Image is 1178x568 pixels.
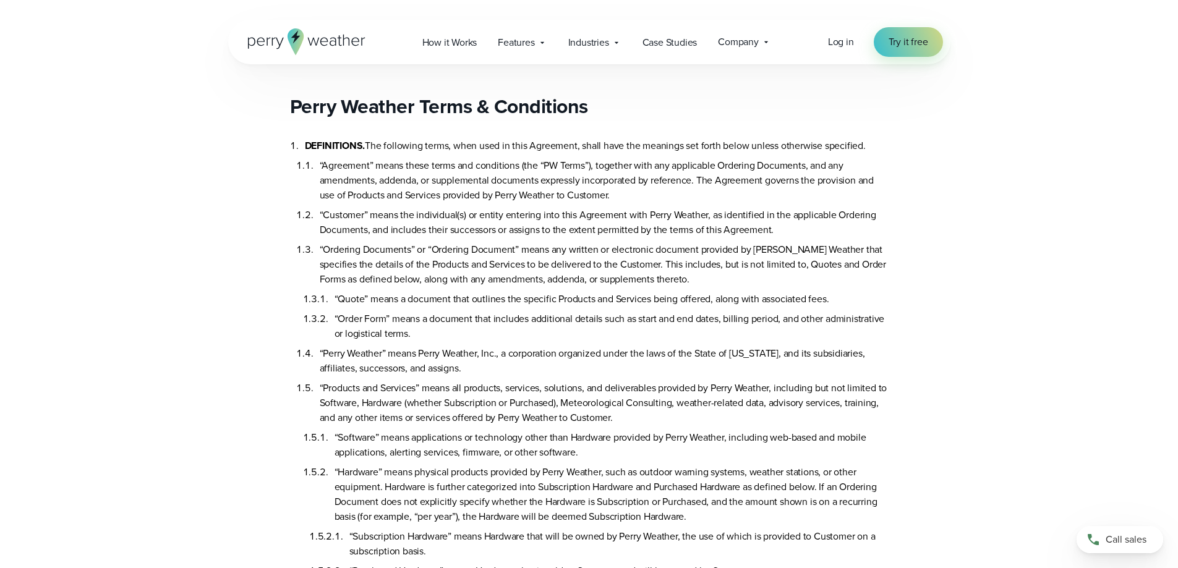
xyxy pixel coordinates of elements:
[335,425,889,460] li: “Software” means applications or technology other than Hardware provided by Perry Weather, includ...
[320,203,889,237] li: “Customer” means the individual(s) or entity entering into this Agreement with Perry Weather, as ...
[320,153,889,203] li: “Agreement” means these terms and conditions (the “PW Terms”), together with any applicable Order...
[290,94,889,119] h2: Perry Weather Terms & Conditions
[642,35,698,50] span: Case Studies
[349,524,889,559] li: “Subscription Hardware” means Hardware that will be owned by Perry Weather, the use of which is p...
[422,35,477,50] span: How it Works
[828,35,854,49] a: Log in
[632,30,708,55] a: Case Studies
[335,307,889,341] li: “Order Form” means a document that includes additional details such as start and end dates, billi...
[874,27,943,57] a: Try it free
[1077,526,1163,553] a: Call sales
[498,35,534,50] span: Features
[889,35,928,49] span: Try it free
[320,237,889,341] li: “Ordering Documents” or “Ordering Document” means any written or electronic document provided by ...
[1106,532,1146,547] span: Call sales
[412,30,488,55] a: How it Works
[305,138,365,153] b: DEFINITIONS.
[320,341,889,376] li: “Perry Weather” means Perry Weather, Inc., a corporation organized under the laws of the State of...
[335,287,889,307] li: “Quote” means a document that outlines the specific Products and Services being offered, along wi...
[568,35,609,50] span: Industries
[718,35,759,49] span: Company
